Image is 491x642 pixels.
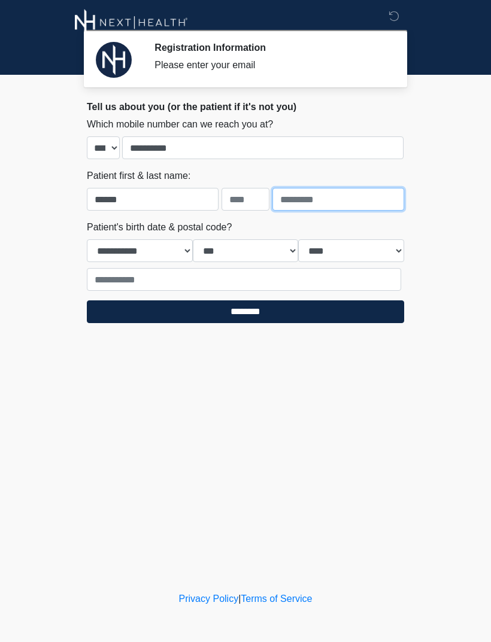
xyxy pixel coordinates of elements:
label: Which mobile number can we reach you at? [87,117,273,132]
label: Patient's birth date & postal code? [87,220,232,235]
img: Next-Health Montecito Logo [75,9,188,36]
h2: Tell us about you (or the patient if it's not you) [87,101,404,112]
a: Privacy Policy [179,594,239,604]
a: Terms of Service [241,594,312,604]
img: Agent Avatar [96,42,132,78]
label: Patient first & last name: [87,169,190,183]
a: | [238,594,241,604]
div: Please enter your email [154,58,386,72]
h2: Registration Information [154,42,386,53]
